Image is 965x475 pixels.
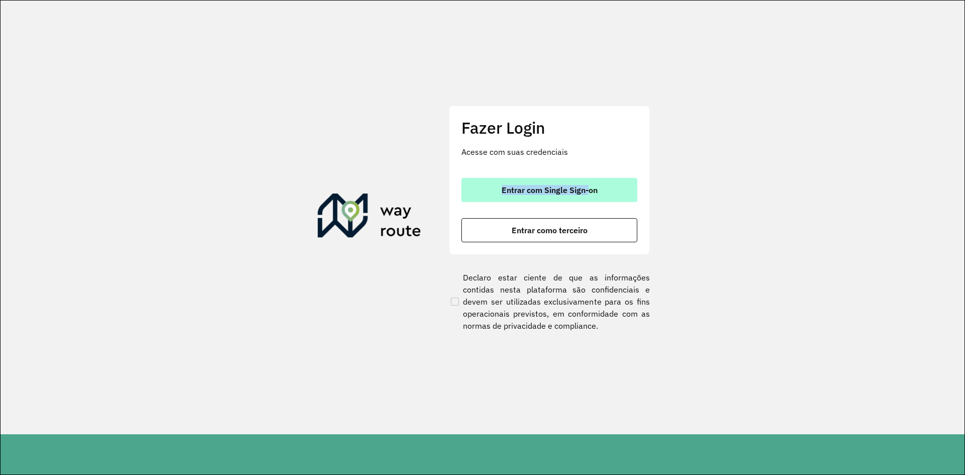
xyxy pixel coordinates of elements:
button: button [461,218,637,242]
span: Entrar com Single Sign-on [502,186,598,194]
button: button [461,178,637,202]
p: Acesse com suas credenciais [461,146,637,158]
img: Roteirizador AmbevTech [318,194,421,242]
span: Entrar como terceiro [512,226,588,234]
label: Declaro estar ciente de que as informações contidas nesta plataforma são confidenciais e devem se... [449,271,650,332]
h2: Fazer Login [461,118,637,137]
